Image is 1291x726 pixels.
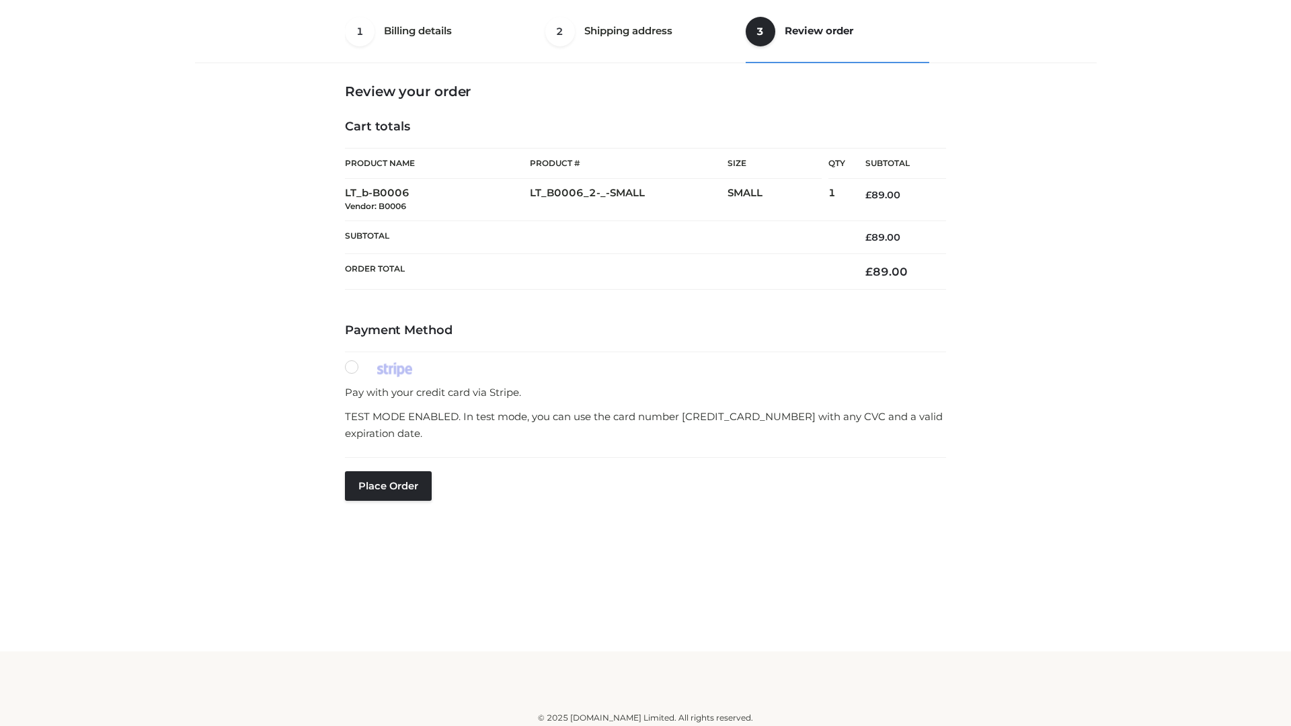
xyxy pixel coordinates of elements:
[200,711,1091,725] div: © 2025 [DOMAIN_NAME] Limited. All rights reserved.
[728,149,822,179] th: Size
[345,83,946,99] h3: Review your order
[865,189,900,201] bdi: 89.00
[865,189,871,201] span: £
[728,179,828,221] td: SMALL
[345,220,845,253] th: Subtotal
[530,179,728,221] td: LT_B0006_2-_-SMALL
[345,254,845,290] th: Order Total
[345,323,946,338] h4: Payment Method
[345,148,530,179] th: Product Name
[865,265,908,278] bdi: 89.00
[345,471,432,501] button: Place order
[345,120,946,134] h4: Cart totals
[865,265,873,278] span: £
[865,231,871,243] span: £
[345,179,530,221] td: LT_b-B0006
[828,179,845,221] td: 1
[828,148,845,179] th: Qty
[345,384,946,401] p: Pay with your credit card via Stripe.
[845,149,946,179] th: Subtotal
[865,231,900,243] bdi: 89.00
[345,201,406,211] small: Vendor: B0006
[345,408,946,442] p: TEST MODE ENABLED. In test mode, you can use the card number [CREDIT_CARD_NUMBER] with any CVC an...
[530,148,728,179] th: Product #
